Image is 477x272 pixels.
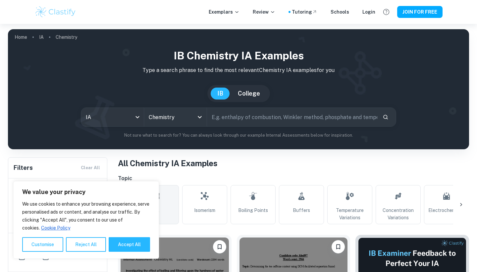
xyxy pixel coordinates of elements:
[332,240,345,253] button: Please log in to bookmark exemplars
[39,33,44,42] a: IA
[118,174,469,182] h6: Topic
[362,8,375,16] a: Login
[381,6,392,18] button: Help and Feedback
[8,29,469,149] img: profile cover
[253,8,275,16] p: Review
[81,108,144,126] div: IA
[292,8,317,16] a: Tutoring
[231,88,267,100] button: College
[14,163,33,172] h6: Filters
[428,207,465,214] span: Electrochemistry
[330,207,369,221] span: Temperature Variations
[209,8,239,16] p: Exemplars
[34,5,77,19] img: Clastify logo
[13,66,464,74] p: Type a search phrase to find the most relevant Chemistry IA examples for you
[195,112,204,122] button: Open
[22,188,150,196] p: We value your privacy
[13,48,464,64] h1: IB Chemistry IA examples
[211,88,230,100] button: IB
[13,132,464,139] p: Not sure what to search for? You can always look through our example Internal Assessments below f...
[66,237,106,252] button: Reject All
[397,6,443,18] button: JOIN FOR FREE
[41,225,71,231] a: Cookie Policy
[331,8,349,16] a: Schools
[379,207,418,221] span: Concentration Variations
[22,237,63,252] button: Customise
[109,237,150,252] button: Accept All
[22,200,150,232] p: We use cookies to enhance your browsing experience, serve personalised ads or content, and analys...
[380,111,391,123] button: Search
[118,157,469,169] h1: All Chemistry IA Examples
[56,34,77,41] p: Chemistry
[207,108,377,126] input: E.g. enthalpy of combustion, Winkler method, phosphate and temperature...
[293,207,310,214] span: Buffers
[13,181,159,259] div: We value your privacy
[194,207,215,214] span: Isomerism
[238,207,268,214] span: Boiling Points
[213,240,226,253] button: Please log in to bookmark exemplars
[15,33,27,42] a: Home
